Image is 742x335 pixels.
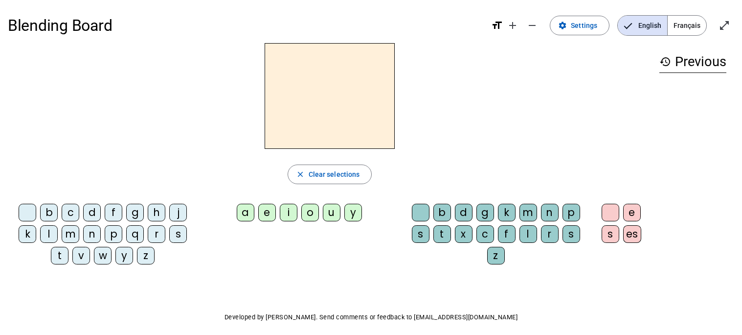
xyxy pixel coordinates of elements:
div: i [280,204,297,221]
div: e [623,204,641,221]
div: j [169,204,187,221]
mat-icon: open_in_full [719,20,730,31]
div: f [105,204,122,221]
div: b [40,204,58,221]
button: Clear selections [288,165,372,184]
span: English [618,16,667,35]
div: a [237,204,254,221]
h1: Blending Board [8,10,483,41]
p: Developed by [PERSON_NAME]. Send comments or feedback to [EMAIL_ADDRESS][DOMAIN_NAME] [8,311,734,323]
button: Increase font size [503,16,522,35]
div: d [83,204,101,221]
div: w [94,247,112,264]
div: f [498,225,516,243]
div: z [487,247,505,264]
div: r [148,225,165,243]
mat-icon: close [296,170,305,179]
div: z [137,247,155,264]
div: l [519,225,537,243]
div: d [455,204,472,221]
div: h [148,204,165,221]
div: m [62,225,79,243]
div: o [301,204,319,221]
div: y [115,247,133,264]
div: q [126,225,144,243]
div: t [51,247,68,264]
div: s [412,225,429,243]
div: v [72,247,90,264]
div: s [562,225,580,243]
mat-icon: history [659,56,671,68]
div: n [541,204,559,221]
mat-icon: format_size [491,20,503,31]
div: n [83,225,101,243]
div: e [258,204,276,221]
div: p [105,225,122,243]
div: k [498,204,516,221]
span: Settings [571,20,597,31]
mat-icon: remove [526,20,538,31]
div: k [19,225,36,243]
mat-icon: add [507,20,518,31]
div: es [623,225,641,243]
div: g [126,204,144,221]
div: p [562,204,580,221]
div: g [476,204,494,221]
div: c [476,225,494,243]
div: s [602,225,619,243]
div: u [323,204,340,221]
h3: Previous [659,51,726,73]
span: Clear selections [309,168,360,180]
div: y [344,204,362,221]
button: Decrease font size [522,16,542,35]
div: s [169,225,187,243]
span: Français [668,16,706,35]
div: l [40,225,58,243]
div: m [519,204,537,221]
mat-button-toggle-group: Language selection [617,15,707,36]
button: Enter full screen [715,16,734,35]
div: r [541,225,559,243]
div: x [455,225,472,243]
button: Settings [550,16,609,35]
div: c [62,204,79,221]
mat-icon: settings [558,21,567,30]
div: b [433,204,451,221]
div: t [433,225,451,243]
